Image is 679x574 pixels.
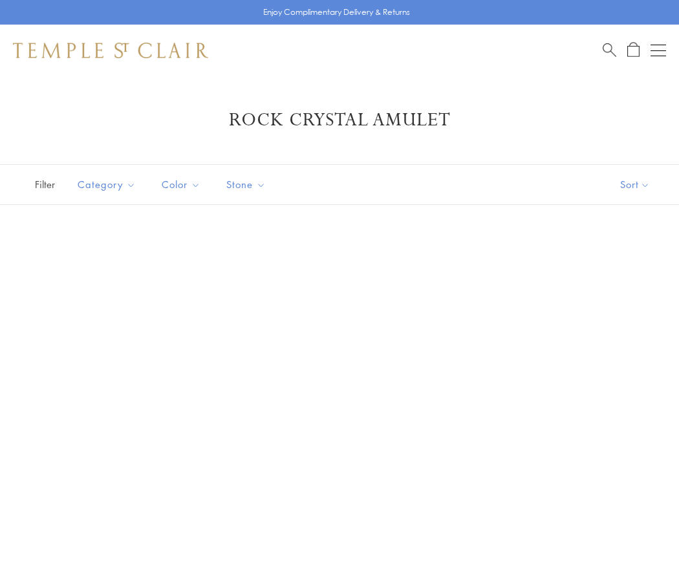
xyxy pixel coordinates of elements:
[220,176,275,193] span: Stone
[217,170,275,199] button: Stone
[32,109,647,132] h1: Rock Crystal Amulet
[152,170,210,199] button: Color
[627,42,640,58] a: Open Shopping Bag
[651,43,666,58] button: Open navigation
[71,176,145,193] span: Category
[68,170,145,199] button: Category
[591,165,679,204] button: Show sort by
[155,176,210,193] span: Color
[13,43,208,58] img: Temple St. Clair
[603,42,616,58] a: Search
[263,6,410,19] p: Enjoy Complimentary Delivery & Returns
